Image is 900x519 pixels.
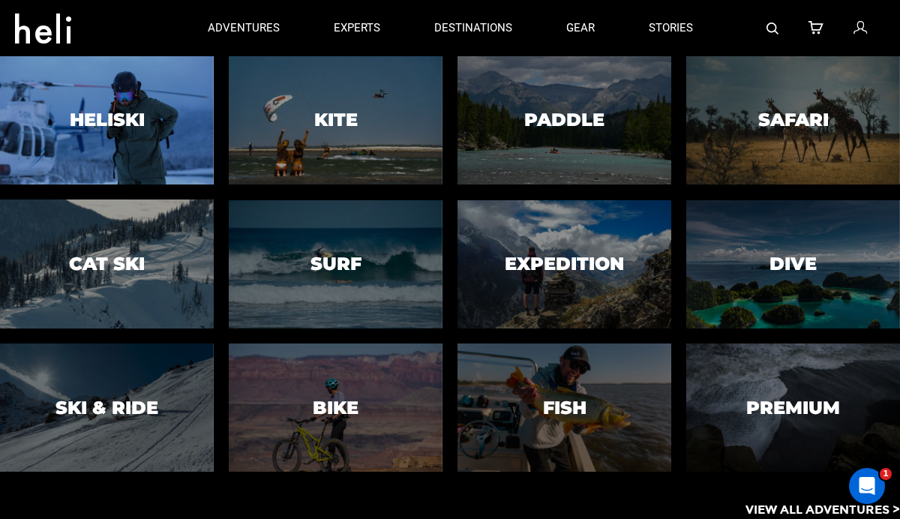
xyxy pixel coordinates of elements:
p: adventures [208,20,280,36]
h3: Kite [314,110,358,130]
p: View All Adventures > [745,502,900,519]
h3: Paddle [524,110,604,130]
h3: Cat Ski [69,254,145,274]
h3: Premium [746,397,840,417]
h3: Fish [543,397,586,417]
img: search-bar-icon.svg [766,22,778,34]
p: destinations [434,20,512,36]
h3: Ski & Ride [55,397,158,417]
p: experts [334,20,380,36]
h3: Heliski [70,110,145,130]
h3: Bike [313,397,358,417]
span: 1 [880,468,892,480]
h3: Surf [310,254,361,274]
a: PremiumPremium image [686,343,900,472]
h3: Dive [769,254,817,274]
h3: Safari [758,110,829,130]
h3: Expedition [505,254,624,274]
iframe: Intercom live chat [849,468,885,504]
